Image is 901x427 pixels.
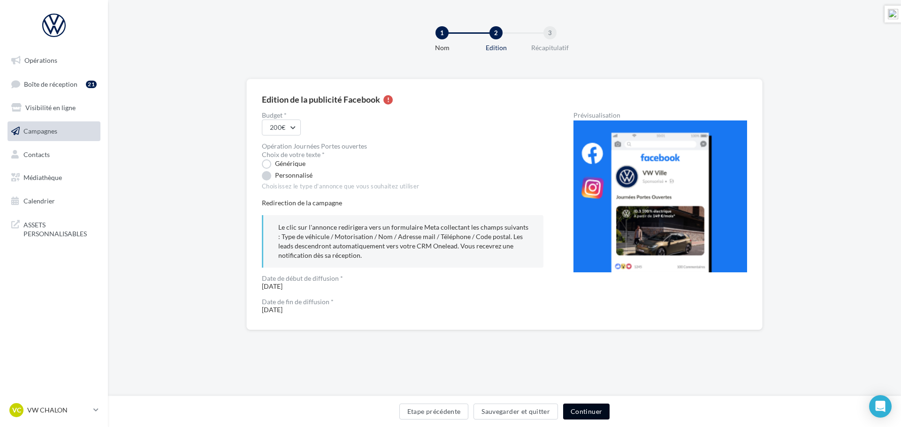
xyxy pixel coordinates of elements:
[6,121,102,141] a: Campagnes
[399,404,469,420] button: Etape précédente
[23,218,97,239] span: ASSETS PERSONNALISABLES
[543,26,557,39] div: 3
[25,104,76,112] span: Visibilité en ligne
[573,120,747,272] img: operation-preview
[262,143,543,150] div: Opération Journées Portes ouvertes
[262,198,543,208] div: Redirection de la campagne
[473,404,558,420] button: Sauvegarder et quitter
[262,159,305,169] label: Générique
[262,275,543,290] span: [DATE]
[12,405,21,415] span: VC
[6,215,102,242] a: ASSETS PERSONNALISABLES
[262,171,313,180] label: Personnalisé
[23,127,57,135] span: Campagnes
[489,26,503,39] div: 2
[8,401,100,419] a: VC VW CHALON
[86,81,97,88] div: 21
[23,197,55,205] span: Calendrier
[6,51,102,70] a: Opérations
[278,223,528,260] p: Le clic sur l'annonce redirigera vers un formulaire Meta collectant les champs suivants : Type de...
[869,395,892,418] div: Open Intercom Messenger
[27,405,90,415] p: VW CHALON
[435,26,449,39] div: 1
[563,404,610,420] button: Continuer
[6,145,102,165] a: Contacts
[6,168,102,187] a: Médiathèque
[262,299,543,314] span: [DATE]
[262,151,325,158] label: Choix de votre texte *
[262,95,380,104] div: Edition de la publicité Facebook
[262,182,543,191] div: Choisissez le type d'annonce que vous souhaitez utiliser
[23,173,62,181] span: Médiathèque
[573,112,747,119] div: Prévisualisation
[262,112,543,119] label: Budget *
[520,43,580,52] div: Récapitulatif
[23,150,50,158] span: Contacts
[262,120,301,135] button: 200€
[6,191,102,211] a: Calendrier
[466,43,526,52] div: Edition
[6,74,102,94] a: Boîte de réception21
[24,56,57,64] span: Opérations
[24,80,77,88] span: Boîte de réception
[262,275,543,282] div: Date de début de diffusion *
[6,98,102,118] a: Visibilité en ligne
[262,299,543,305] div: Date de fin de diffusion *
[412,43,472,52] div: Nom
